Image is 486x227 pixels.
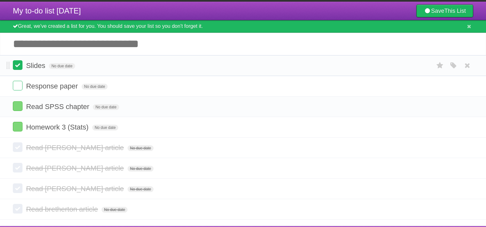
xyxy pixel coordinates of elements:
span: No due date [102,207,128,213]
span: Read [PERSON_NAME] article [26,164,125,172]
label: Done [13,122,22,131]
span: No due date [92,125,118,130]
span: No due date [82,84,108,89]
span: Slides [26,62,47,70]
span: No due date [128,166,154,172]
label: Done [13,81,22,90]
span: Read [PERSON_NAME] article [26,185,125,193]
span: Homework 3 (Stats) [26,123,90,131]
span: Response paper [26,82,79,90]
label: Done [13,163,22,172]
label: Done [13,101,22,111]
b: This List [444,8,466,14]
a: SaveThis List [416,4,473,17]
span: No due date [93,104,119,110]
span: My to-do list [DATE] [13,6,81,15]
label: Star task [434,60,446,71]
span: No due date [128,145,154,151]
span: Read [PERSON_NAME] article [26,144,125,152]
span: Read SPSS chapter [26,103,91,111]
span: Read bretherton article [26,205,100,213]
label: Done [13,204,22,214]
label: Done [13,183,22,193]
label: Done [13,142,22,152]
span: No due date [49,63,75,69]
span: No due date [128,186,154,192]
label: Done [13,60,22,70]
